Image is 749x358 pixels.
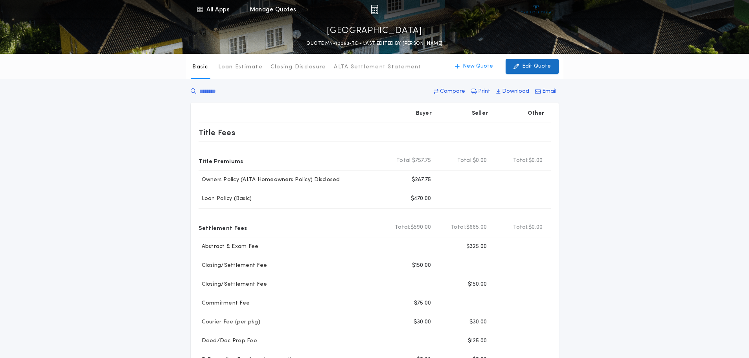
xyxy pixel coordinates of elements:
[513,157,529,165] b: Total:
[199,126,236,139] p: Title Fees
[199,281,267,288] p: Closing/Settlement Fee
[468,281,487,288] p: $150.00
[528,157,543,165] span: $0.00
[528,110,544,117] p: Other
[506,59,559,74] button: Edit Quote
[451,224,466,231] b: Total:
[410,224,431,231] span: $590.00
[192,63,208,71] p: Basic
[472,110,488,117] p: Seller
[466,243,487,251] p: $325.00
[542,88,556,95] p: Email
[463,62,493,70] p: New Quote
[371,5,378,14] img: img
[528,224,543,231] span: $0.00
[199,221,247,234] p: Settlement Fees
[327,25,422,37] p: [GEOGRAPHIC_DATA]
[199,262,267,270] p: Closing/Settlement Fee
[199,176,340,184] p: Owners Policy (ALTA Homeowners Policy) Disclosed
[494,84,532,99] button: Download
[271,63,326,71] p: Closing Disclosure
[412,157,431,165] span: $757.75
[440,88,465,95] p: Compare
[457,157,473,165] b: Total:
[414,299,431,307] p: $75.00
[522,62,551,70] p: Edit Quote
[412,262,431,270] p: $150.00
[469,318,487,326] p: $30.00
[414,318,431,326] p: $30.00
[478,88,490,95] p: Print
[199,318,260,326] p: Courier Fee (per pkg)
[395,224,410,231] b: Total:
[199,243,259,251] p: Abstract & Exam Fee
[431,84,467,99] button: Compare
[306,40,442,48] p: QUOTE MN-10063-TC - LAST EDITED BY [PERSON_NAME]
[199,337,257,345] p: Deed/Doc Prep Fee
[533,84,559,99] button: Email
[334,63,421,71] p: ALTA Settlement Statement
[466,224,487,231] span: $665.00
[473,157,487,165] span: $0.00
[416,110,432,117] p: Buyer
[502,88,529,95] p: Download
[412,176,431,184] p: $287.75
[199,195,252,203] p: Loan Policy (Basic)
[521,6,551,13] img: vs-icon
[469,84,493,99] button: Print
[396,157,412,165] b: Total:
[218,63,263,71] p: Loan Estimate
[411,195,431,203] p: $470.00
[468,337,487,345] p: $125.00
[199,154,243,167] p: Title Premiums
[513,224,529,231] b: Total:
[447,59,501,74] button: New Quote
[199,299,250,307] p: Commitment Fee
